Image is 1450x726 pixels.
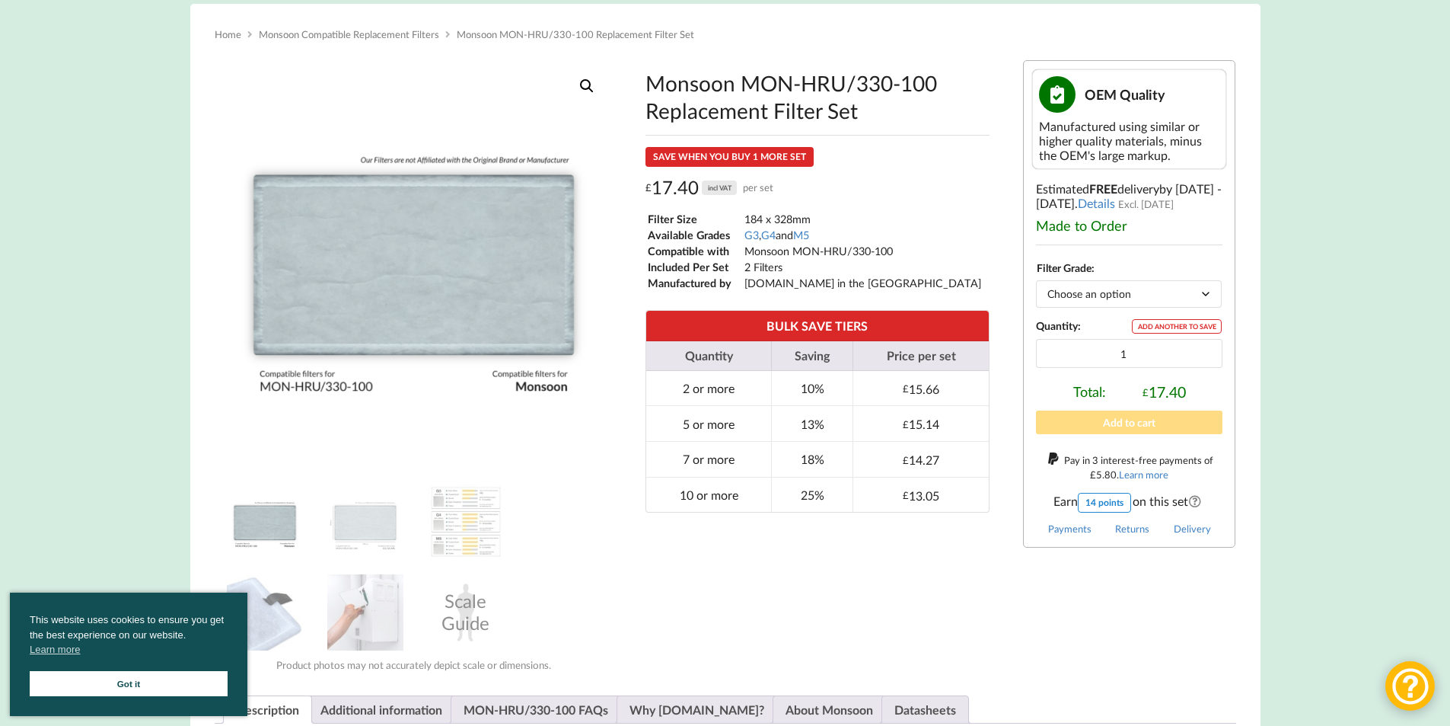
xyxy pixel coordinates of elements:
[1037,261,1091,274] label: Filter Grade
[647,228,742,242] td: Available Grades
[646,371,772,406] td: 2 or more
[1036,339,1222,368] input: Product quantity
[646,477,772,513] td: 10 or more
[1023,60,1235,548] div: Estimated delivery .
[894,696,956,723] a: Datasheets
[1078,493,1131,513] div: 14 points
[1089,181,1117,196] b: FREE
[236,696,299,723] a: Description
[428,574,504,651] div: Scale Guide
[1064,454,1213,481] span: Pay in 3 interest-free payments of .
[647,244,742,258] td: Compatible with
[903,418,909,430] span: £
[786,696,873,723] a: About Monsoon
[1036,411,1222,434] button: Add to cart
[771,371,852,406] td: 10%
[646,405,772,441] td: 5 or more
[743,176,773,200] span: per set
[1119,469,1168,481] a: Learn more
[645,147,814,167] div: SAVE WHEN YOU BUY 1 MORE SET
[645,176,774,200] div: 17.40
[702,181,737,195] div: incl VAT
[1132,319,1222,334] div: ADD ANOTHER TO SAVE
[1142,383,1186,401] div: 17.40
[852,341,989,371] th: Price per set
[744,260,982,274] td: 2 Filters
[744,276,982,290] td: [DOMAIN_NAME] in the [GEOGRAPHIC_DATA]
[1090,469,1096,481] span: £
[320,696,442,723] a: Additional information
[629,696,764,723] a: Why [DOMAIN_NAME]?
[464,696,608,723] a: MON-HRU/330-100 FAQs
[646,311,989,341] th: BULK SAVE TIERS
[645,176,652,200] span: £
[30,671,228,696] a: Got it cookie
[227,574,303,651] img: MVHR Filter with a Black Tag
[1036,493,1222,513] span: Earn on this set
[761,229,776,241] a: G4
[903,489,909,501] span: £
[327,484,403,560] img: Dimensions and Filter Grades of Monsoon MON-HRU/330-100 Filter Replacement Set from MVHR.shop
[327,574,403,651] img: Installing an MVHR Filter
[646,441,772,477] td: 7 or more
[903,417,939,431] div: 15.14
[215,28,241,40] a: Home
[903,382,939,396] div: 15.66
[30,612,228,661] span: This website uses cookies to ensure you get the best experience on our website.
[903,382,909,395] span: £
[903,453,939,467] div: 14.27
[573,72,601,100] a: View full-screen image gallery
[10,593,247,716] div: cookieconsent
[1090,469,1117,481] div: 5.80
[1118,198,1174,210] span: Excl. [DATE]
[903,454,909,466] span: £
[771,441,852,477] td: 18%
[1048,523,1091,535] a: Payments
[1039,119,1219,162] div: Manufactured using similar or higher quality materials, minus the OEM's large markup.
[771,341,852,371] th: Saving
[1036,181,1222,210] span: by [DATE] - [DATE]
[647,260,742,274] td: Included Per Set
[1073,383,1106,401] span: Total:
[647,212,742,226] td: Filter Size
[771,477,852,513] td: 25%
[744,212,982,226] td: 184 x 328mm
[1115,523,1149,535] a: Returns
[744,228,982,242] td: , and
[744,244,982,258] td: Monsoon MON-HRU/330-100
[903,488,939,503] div: 13.05
[1036,217,1222,234] div: Made to Order
[457,28,694,40] span: Monsoon MON-HRU/330-100 Replacement Filter Set
[647,276,742,290] td: Manufactured by
[1078,196,1115,210] a: Details
[771,405,852,441] td: 13%
[259,28,439,40] a: Monsoon Compatible Replacement Filters
[215,659,613,671] div: Product photos may not accurately depict scale or dimensions.
[30,642,80,657] a: cookies - Learn more
[428,484,504,560] img: A Table showing a comparison between G3, G4 and M5 for MVHR Filters and their efficiency at captu...
[1174,523,1211,535] a: Delivery
[645,69,990,124] h1: Monsoon MON-HRU/330-100 Replacement Filter Set
[1085,86,1165,103] span: OEM Quality
[793,229,809,241] a: M5
[744,229,759,241] a: G3
[1142,386,1149,398] span: £
[227,484,303,560] img: Monsoon MON-HRU/330-100 Filter Replacement Set from MVHR.shop
[646,341,772,371] th: Quantity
